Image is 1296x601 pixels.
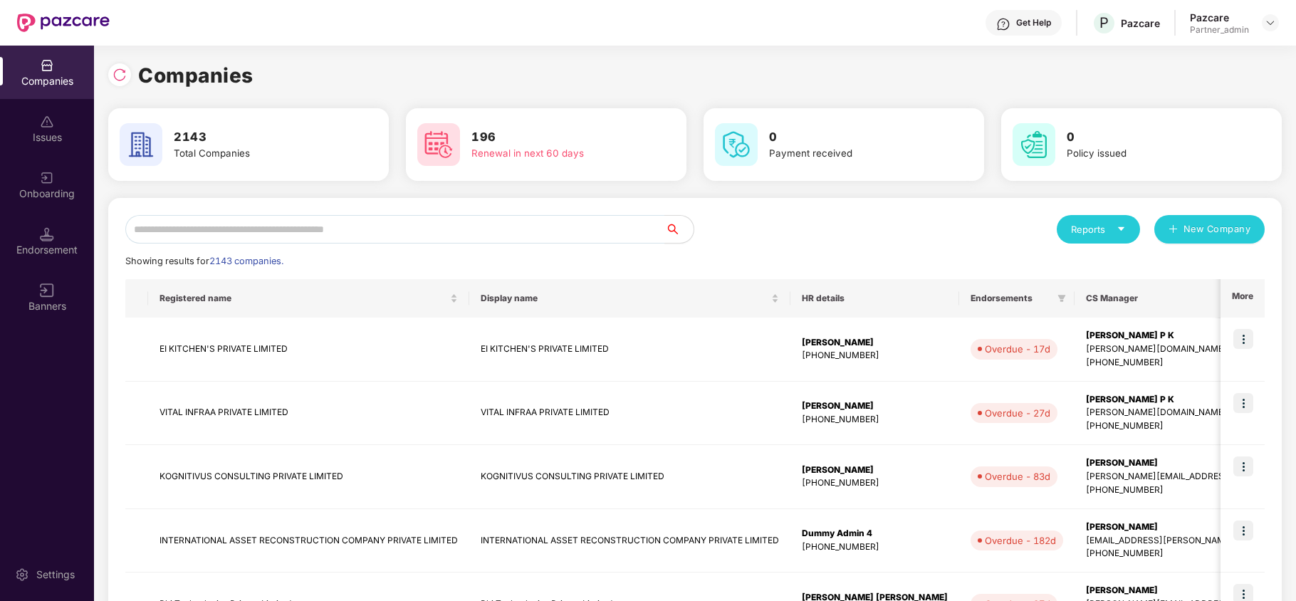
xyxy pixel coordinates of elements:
div: Policy issued [1067,146,1235,161]
h3: 0 [769,128,937,147]
div: [PHONE_NUMBER] [802,540,948,554]
span: Display name [481,293,768,304]
span: filter [1057,294,1066,303]
td: INTERNATIONAL ASSET RECONSTRUCTION COMPANY PRIVATE LIMITED [469,509,790,573]
div: Total Companies [174,146,342,161]
span: caret-down [1117,224,1126,234]
span: search [664,224,694,235]
img: svg+xml;base64,PHN2ZyBpZD0iSXNzdWVzX2Rpc2FibGVkIiB4bWxucz0iaHR0cDovL3d3dy53My5vcmcvMjAwMC9zdmciIH... [40,115,54,129]
div: Overdue - 17d [985,342,1050,356]
td: VITAL INFRAA PRIVATE LIMITED [148,382,469,446]
span: P [1099,14,1109,31]
img: icon [1233,521,1253,540]
div: [PHONE_NUMBER] [802,413,948,427]
td: VITAL INFRAA PRIVATE LIMITED [469,382,790,446]
div: [PHONE_NUMBER] [802,349,948,362]
span: 2143 companies. [209,256,283,266]
img: svg+xml;base64,PHN2ZyB4bWxucz0iaHR0cDovL3d3dy53My5vcmcvMjAwMC9zdmciIHdpZHRoPSI2MCIgaGVpZ2h0PSI2MC... [1013,123,1055,166]
td: EI KITCHEN'S PRIVATE LIMITED [148,318,469,382]
div: [PERSON_NAME] [802,336,948,350]
div: Dummy Admin 4 [802,527,948,540]
img: svg+xml;base64,PHN2ZyB4bWxucz0iaHR0cDovL3d3dy53My5vcmcvMjAwMC9zdmciIHdpZHRoPSI2MCIgaGVpZ2h0PSI2MC... [417,123,460,166]
div: Partner_admin [1190,24,1249,36]
img: svg+xml;base64,PHN2ZyB3aWR0aD0iMTYiIGhlaWdodD0iMTYiIHZpZXdCb3g9IjAgMCAxNiAxNiIgZmlsbD0ibm9uZSIgeG... [40,283,54,298]
th: HR details [790,279,959,318]
div: Overdue - 27d [985,406,1050,420]
h1: Companies [138,60,254,91]
h3: 2143 [174,128,342,147]
img: svg+xml;base64,PHN2ZyBpZD0iU2V0dGluZy0yMHgyMCIgeG1sbnM9Imh0dHA6Ly93d3cudzMub3JnLzIwMDAvc3ZnIiB3aW... [15,568,29,582]
span: filter [1055,290,1069,307]
span: Showing results for [125,256,283,266]
div: Get Help [1016,17,1051,28]
th: Display name [469,279,790,318]
img: icon [1233,329,1253,349]
img: icon [1233,393,1253,413]
img: svg+xml;base64,PHN2ZyBpZD0iQ29tcGFuaWVzIiB4bWxucz0iaHR0cDovL3d3dy53My5vcmcvMjAwMC9zdmciIHdpZHRoPS... [40,58,54,73]
button: search [664,215,694,244]
span: Registered name [160,293,447,304]
img: svg+xml;base64,PHN2ZyBpZD0iRHJvcGRvd24tMzJ4MzIiIHhtbG5zPSJodHRwOi8vd3d3LnczLm9yZy8yMDAwL3N2ZyIgd2... [1265,17,1276,28]
div: [PERSON_NAME] [802,464,948,477]
img: svg+xml;base64,PHN2ZyB4bWxucz0iaHR0cDovL3d3dy53My5vcmcvMjAwMC9zdmciIHdpZHRoPSI2MCIgaGVpZ2h0PSI2MC... [120,123,162,166]
div: Payment received [769,146,937,161]
td: KOGNITIVUS CONSULTING PRIVATE LIMITED [148,445,469,509]
img: icon [1233,456,1253,476]
img: svg+xml;base64,PHN2ZyB3aWR0aD0iMjAiIGhlaWdodD0iMjAiIHZpZXdCb3g9IjAgMCAyMCAyMCIgZmlsbD0ibm9uZSIgeG... [40,171,54,185]
img: svg+xml;base64,PHN2ZyB4bWxucz0iaHR0cDovL3d3dy53My5vcmcvMjAwMC9zdmciIHdpZHRoPSI2MCIgaGVpZ2h0PSI2MC... [715,123,758,166]
span: Endorsements [971,293,1052,304]
td: INTERNATIONAL ASSET RECONSTRUCTION COMPANY PRIVATE LIMITED [148,509,469,573]
span: plus [1169,224,1178,236]
img: svg+xml;base64,PHN2ZyBpZD0iSGVscC0zMngzMiIgeG1sbnM9Imh0dHA6Ly93d3cudzMub3JnLzIwMDAvc3ZnIiB3aWR0aD... [996,17,1010,31]
img: svg+xml;base64,PHN2ZyBpZD0iUmVsb2FkLTMyeDMyIiB4bWxucz0iaHR0cDovL3d3dy53My5vcmcvMjAwMC9zdmciIHdpZH... [113,68,127,82]
div: Overdue - 83d [985,469,1050,484]
h3: 0 [1067,128,1235,147]
span: New Company [1183,222,1251,236]
th: More [1221,279,1265,318]
div: Settings [32,568,79,582]
th: Registered name [148,279,469,318]
td: EI KITCHEN'S PRIVATE LIMITED [469,318,790,382]
div: Pazcare [1190,11,1249,24]
img: svg+xml;base64,PHN2ZyB3aWR0aD0iMTQuNSIgaGVpZ2h0PSIxNC41IiB2aWV3Qm94PSIwIDAgMTYgMTYiIGZpbGw9Im5vbm... [40,227,54,241]
div: [PHONE_NUMBER] [802,476,948,490]
td: KOGNITIVUS CONSULTING PRIVATE LIMITED [469,445,790,509]
h3: 196 [471,128,639,147]
div: Reports [1071,222,1126,236]
div: [PERSON_NAME] [802,399,948,413]
div: Pazcare [1121,16,1160,30]
img: New Pazcare Logo [17,14,110,32]
button: plusNew Company [1154,215,1265,244]
div: Renewal in next 60 days [471,146,639,161]
div: Overdue - 182d [985,533,1056,548]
